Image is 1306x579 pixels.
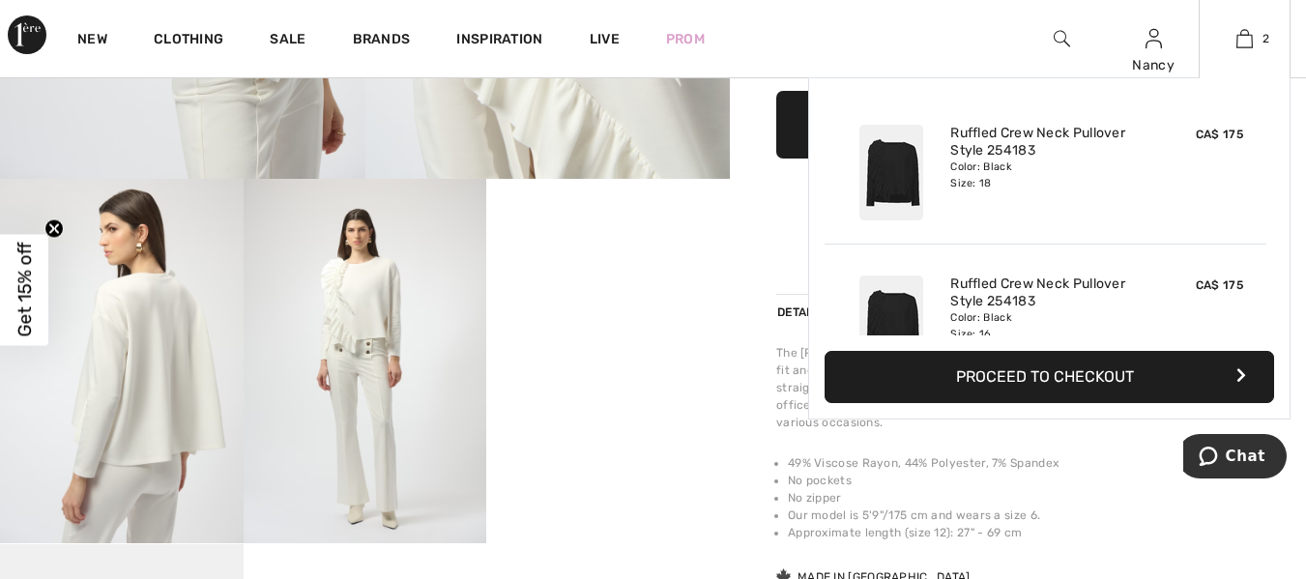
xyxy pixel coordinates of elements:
[859,275,923,371] img: Ruffled Crew Neck Pullover Style 254183
[244,179,487,543] img: Ruffled Crew Neck Pullover Style 254183. 4
[1236,27,1253,50] img: My Bag
[950,310,1141,341] div: Color: Black Size: 16
[950,275,1141,310] a: Ruffled Crew Neck Pullover Style 254183
[1262,30,1269,47] span: 2
[1109,55,1199,75] div: Nancy
[353,31,411,51] a: Brands
[1054,27,1070,50] img: search the website
[776,211,1260,237] div: or 4 payments ofCA$ 43.75withSezzle Click to learn more about Sezzle
[776,91,1260,159] button: Add to Bag
[1196,128,1243,141] span: CA$ 175
[8,15,46,54] img: 1ère Avenue
[1183,434,1287,482] iframe: Opens a widget where you can chat to one of our agents
[14,243,36,337] span: Get 15% off
[270,31,305,51] a: Sale
[154,31,223,51] a: Clothing
[788,524,1260,541] li: Approximate length (size 12): 27" - 69 cm
[788,454,1260,472] li: 49% Viscose Rayon, 44% Polyester, 7% Spandex
[456,31,542,51] span: Inspiration
[859,125,923,220] img: Ruffled Crew Neck Pullover Style 254183
[776,344,1260,431] div: The [PERSON_NAME] pullover is a stylish addition for any wardrobe. With its regular fit and hip-l...
[1146,29,1162,47] a: Sign In
[776,211,1260,230] div: or 4 payments of with
[486,179,730,301] video: Your browser does not support the video tag.
[666,29,705,49] a: Prom
[44,218,64,238] button: Close teaser
[1200,27,1290,50] a: 2
[1146,27,1162,50] img: My Info
[77,31,107,51] a: New
[825,351,1274,403] button: Proceed to Checkout
[590,29,620,49] a: Live
[788,472,1260,489] li: No pockets
[788,507,1260,524] li: Our model is 5'9"/175 cm and wears a size 6.
[1196,278,1243,292] span: CA$ 175
[788,489,1260,507] li: No zipper
[950,159,1141,190] div: Color: Black Size: 18
[950,125,1141,159] a: Ruffled Crew Neck Pullover Style 254183
[776,295,830,330] div: Details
